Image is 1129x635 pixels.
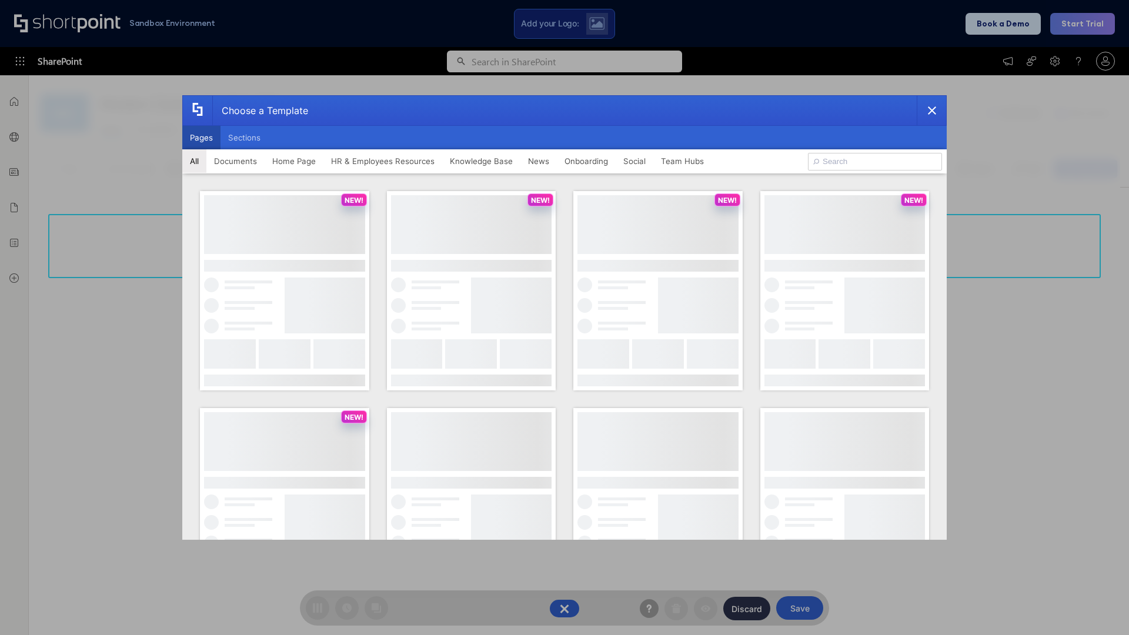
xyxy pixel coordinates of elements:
[345,196,363,205] p: NEW!
[904,196,923,205] p: NEW!
[616,149,653,173] button: Social
[323,149,442,173] button: HR & Employees Resources
[653,149,712,173] button: Team Hubs
[212,96,308,125] div: Choose a Template
[206,149,265,173] button: Documents
[265,149,323,173] button: Home Page
[345,413,363,422] p: NEW!
[808,153,942,171] input: Search
[442,149,520,173] button: Knowledge Base
[182,95,947,540] div: template selector
[182,149,206,173] button: All
[520,149,557,173] button: News
[531,196,550,205] p: NEW!
[557,149,616,173] button: Onboarding
[182,126,221,149] button: Pages
[1070,579,1129,635] iframe: Chat Widget
[718,196,737,205] p: NEW!
[221,126,268,149] button: Sections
